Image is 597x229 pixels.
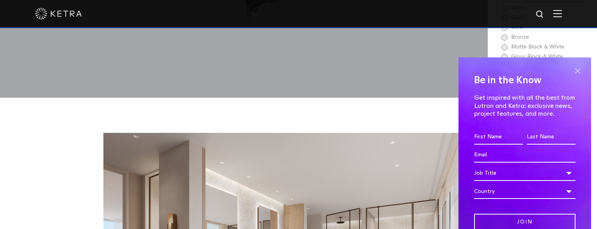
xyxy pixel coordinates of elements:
input: Last Name [527,130,576,145]
img: ketra-logo-2019-white [35,8,82,20]
img: search icon [535,10,545,20]
h4: Be in the Know [474,73,576,88]
input: Email [474,148,576,163]
p: Get inspired with all the best from Lutron and Ketra: exclusive news, project features, and more. [474,94,576,118]
div: Country [474,184,576,199]
img: Hamburger%20Nav.svg [553,10,562,17]
input: First Name [474,130,523,145]
div: Job Title [474,166,576,181]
